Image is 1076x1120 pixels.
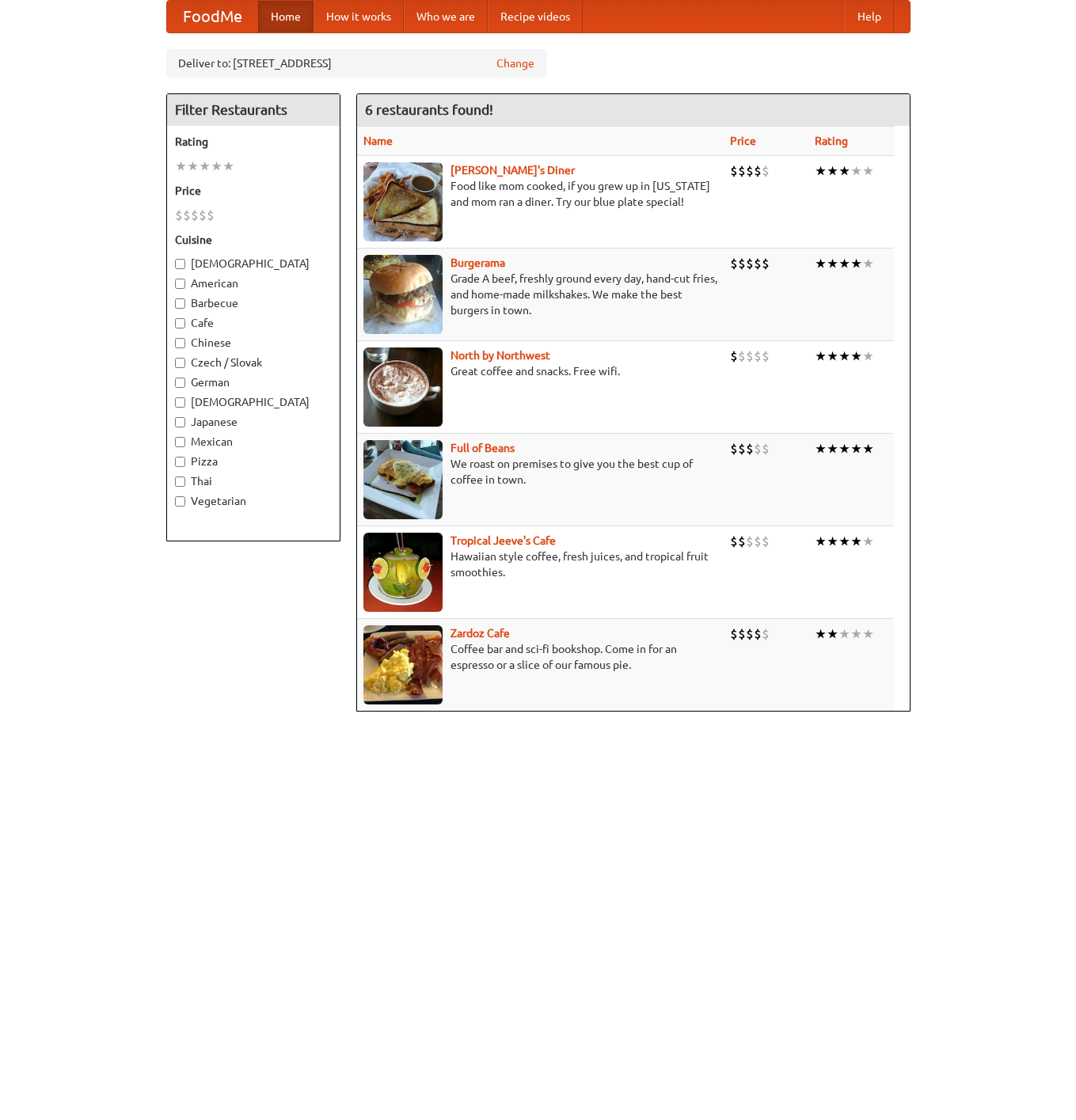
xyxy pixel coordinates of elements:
[754,625,762,643] li: $
[730,533,738,550] li: $
[815,625,827,643] li: ★
[211,158,222,175] li: ★
[363,178,717,210] p: Food like mom cooked, if you grew up in [US_STATE] and mom ran a diner. Try our blue plate special!
[175,414,332,430] label: Japanese
[451,627,510,640] a: Zardoz Cafe
[175,338,185,348] input: Chinese
[862,255,874,272] li: ★
[862,625,874,643] li: ★
[207,207,215,224] li: $
[222,158,234,175] li: ★
[838,162,850,180] li: ★
[451,349,550,362] a: North by Northwest
[850,533,862,550] li: ★
[175,476,185,487] input: Thai
[730,347,738,365] li: $
[762,162,770,180] li: $
[827,162,838,180] li: ★
[404,1,488,32] a: Who we are
[175,496,185,507] input: Vegetarian
[862,533,874,550] li: ★
[451,164,575,177] a: [PERSON_NAME]'s Diner
[738,255,746,272] li: $
[838,347,850,365] li: ★
[845,1,894,32] a: Help
[363,271,717,318] p: Grade A beef, freshly ground every day, hand-cut fries, and home-made milkshakes. We make the bes...
[183,207,191,224] li: $
[815,533,827,550] li: ★
[175,275,332,291] label: American
[175,295,332,311] label: Barbecue
[175,358,185,368] input: Czech / Slovak
[730,255,738,272] li: $
[175,434,332,450] label: Mexican
[850,625,862,643] li: ★
[762,625,770,643] li: $
[363,440,443,519] img: beans.jpg
[363,347,443,427] img: north.jpg
[167,1,258,32] a: FoodMe
[762,440,770,457] li: $
[175,355,332,370] label: Czech / Slovak
[838,533,850,550] li: ★
[175,256,332,271] label: [DEMOGRAPHIC_DATA]
[827,347,838,365] li: ★
[175,397,185,408] input: [DEMOGRAPHIC_DATA]
[175,454,332,469] label: Pizza
[451,256,505,269] a: Burgerama
[175,134,332,150] h5: Rating
[175,232,332,248] h5: Cuisine
[451,534,556,547] b: Tropical Jeeve's Cafe
[815,255,827,272] li: ★
[762,255,770,272] li: $
[488,1,583,32] a: Recipe videos
[175,394,332,410] label: [DEMOGRAPHIC_DATA]
[365,102,493,117] ng-pluralize: 6 restaurants found!
[175,158,187,175] li: ★
[167,94,340,126] h4: Filter Restaurants
[175,457,185,467] input: Pizza
[363,255,443,334] img: burgerama.jpg
[166,49,546,78] div: Deliver to: [STREET_ADDRESS]
[746,440,754,457] li: $
[862,347,874,365] li: ★
[363,135,393,147] a: Name
[175,315,332,331] label: Cafe
[738,440,746,457] li: $
[754,440,762,457] li: $
[746,625,754,643] li: $
[175,207,183,224] li: $
[363,162,443,241] img: sallys.jpg
[815,347,827,365] li: ★
[754,255,762,272] li: $
[754,533,762,550] li: $
[850,440,862,457] li: ★
[815,135,848,147] a: Rating
[730,440,738,457] li: $
[175,279,185,289] input: American
[815,440,827,457] li: ★
[746,162,754,180] li: $
[363,456,717,488] p: We roast on premises to give you the best cup of coffee in town.
[496,55,534,71] a: Change
[746,255,754,272] li: $
[175,318,185,328] input: Cafe
[175,493,332,509] label: Vegetarian
[363,641,717,673] p: Coffee bar and sci-fi bookshop. Come in for an espresso or a slice of our famous pie.
[175,374,332,390] label: German
[191,207,199,224] li: $
[827,255,838,272] li: ★
[363,363,717,379] p: Great coffee and snacks. Free wifi.
[363,625,443,704] img: zardoz.jpg
[451,442,515,454] a: Full of Beans
[850,347,862,365] li: ★
[730,162,738,180] li: $
[175,259,185,269] input: [DEMOGRAPHIC_DATA]
[827,533,838,550] li: ★
[827,440,838,457] li: ★
[738,162,746,180] li: $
